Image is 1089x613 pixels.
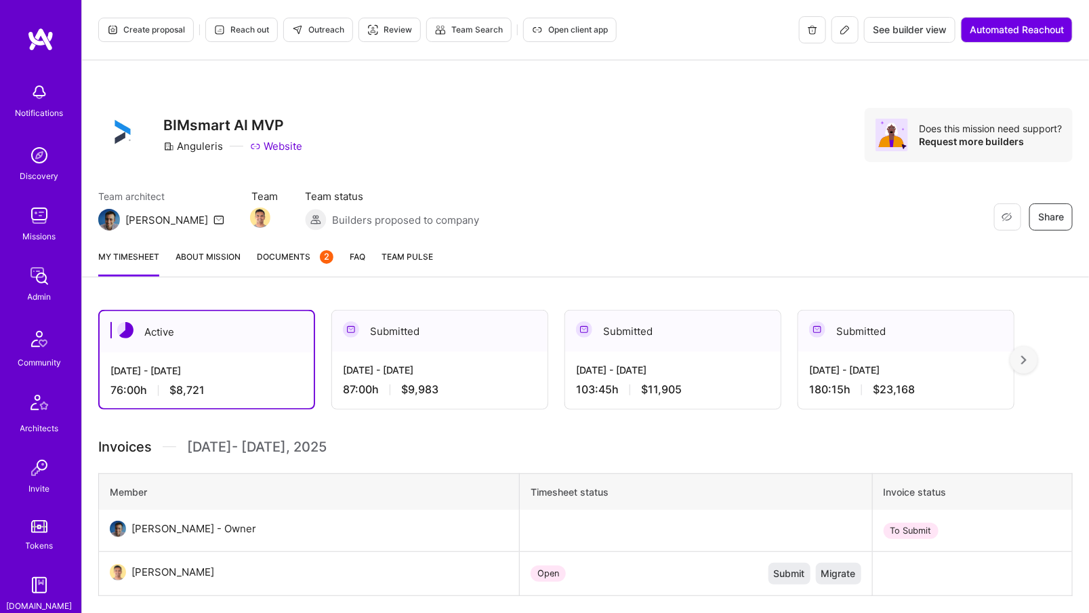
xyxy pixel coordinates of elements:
a: Team Member Avatar [251,206,269,229]
span: Team architect [98,189,224,203]
div: Discovery [20,169,59,183]
div: 87:00 h [343,382,537,397]
img: tokens [31,520,47,533]
button: Team Search [426,18,512,42]
div: Request more builders [919,135,1062,148]
div: Admin [28,290,52,304]
div: Submitted [332,311,548,352]
span: Outreach [292,24,344,36]
i: icon Mail [213,214,224,225]
span: $9,983 [401,382,438,397]
i: icon Proposal [107,24,118,35]
img: Avatar [876,119,908,151]
a: Team Pulse [382,250,433,277]
div: Active [100,311,314,353]
div: [DATE] - [DATE] [576,363,770,377]
img: right [1021,355,1027,365]
h3: BIMsmart AI MVP [163,117,302,134]
span: Submit [774,567,805,580]
div: Submitted [565,311,781,352]
button: Share [1029,203,1073,231]
button: Open client app [523,18,617,42]
img: Submitted [343,321,359,338]
span: Team Search [435,24,503,36]
span: Team [251,189,278,203]
span: Share [1038,210,1064,224]
span: Create proposal [107,24,185,36]
span: Builders proposed to company [332,213,479,227]
th: Member [99,474,520,511]
span: Migrate [821,567,856,580]
span: Review [367,24,412,36]
span: Team status [305,189,479,203]
div: Missions [23,229,56,243]
img: Invite [26,454,53,481]
button: Outreach [283,18,353,42]
button: Migrate [816,563,861,585]
img: logo [27,27,54,52]
span: $8,721 [169,383,205,397]
a: My timesheet [98,250,159,277]
span: See builder view [873,23,947,37]
img: discovery [26,142,53,169]
div: [DATE] - [DATE] [809,363,1003,377]
img: admin teamwork [26,262,53,290]
button: Review [358,18,421,42]
div: [PERSON_NAME] [125,213,208,227]
div: [DOMAIN_NAME] [7,599,73,613]
img: User Avatar [110,521,126,537]
button: See builder view [864,17,956,43]
img: Submitted [809,321,825,338]
th: Invoice status [872,474,1072,511]
img: Team Architect [98,209,120,231]
a: Documents2 [257,250,333,277]
div: Architects [20,421,59,435]
div: Tokens [26,538,54,553]
span: Automated Reachout [970,23,1064,37]
img: User Avatar [110,564,126,580]
div: Anguleris [163,139,223,153]
button: Submit [768,563,810,585]
span: $11,905 [641,382,682,397]
span: Invoices [98,437,152,457]
div: To Submit [884,523,939,539]
span: [DATE] - [DATE] , 2025 [187,437,327,457]
div: [PERSON_NAME] - Owner [131,521,256,537]
i: icon CompanyGray [163,141,174,152]
button: Reach out [205,18,278,42]
div: Open [531,566,566,582]
button: Automated Reachout [961,17,1073,43]
i: icon EyeClosed [1002,212,1012,222]
img: guide book [26,572,53,599]
div: Submitted [798,311,1014,352]
th: Timesheet status [520,474,872,511]
span: $23,168 [873,382,915,397]
span: Open client app [532,24,608,36]
div: 2 [320,250,333,264]
div: [DATE] - [DATE] [343,363,537,377]
img: teamwork [26,202,53,229]
div: Notifications [16,106,64,120]
div: 180:15 h [809,382,1003,397]
div: 76:00 h [110,383,303,397]
a: FAQ [350,250,365,277]
img: Architects [23,389,56,421]
div: 103:45 h [576,382,770,397]
img: Submitted [576,321,592,338]
a: About Mission [176,250,241,277]
div: Invite [29,481,50,496]
i: icon Targeter [367,24,378,35]
img: Active [117,322,133,338]
span: Reach out [214,24,269,36]
button: Create proposal [98,18,194,42]
div: [PERSON_NAME] [131,564,214,580]
div: [DATE] - [DATE] [110,363,303,378]
img: bell [26,79,53,106]
span: Documents [257,250,333,264]
img: Builders proposed to company [305,209,327,231]
img: Community [23,323,56,355]
img: Divider [163,437,176,457]
a: Website [250,139,302,153]
span: Team Pulse [382,252,433,262]
div: Community [18,355,61,370]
